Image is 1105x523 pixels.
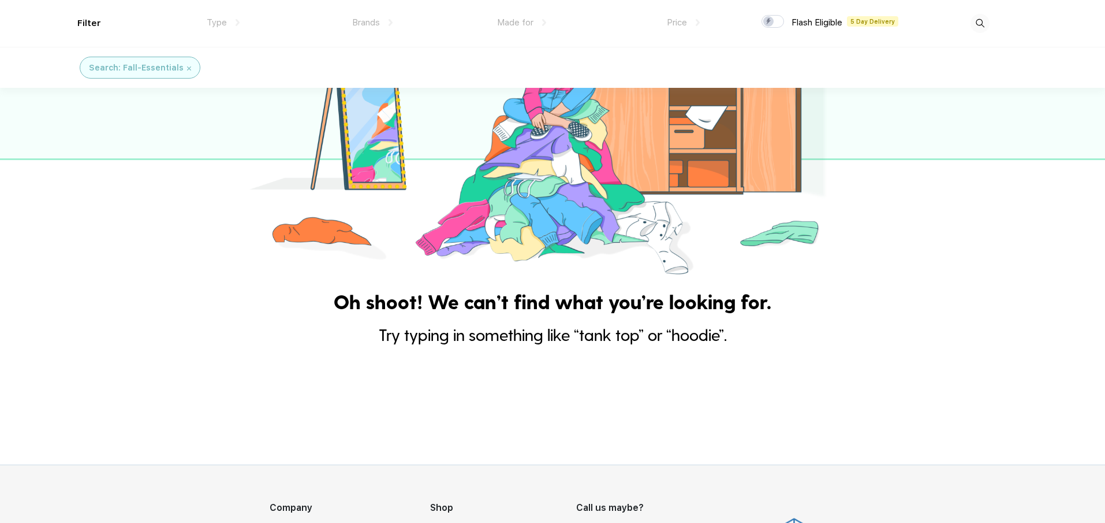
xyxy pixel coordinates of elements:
[89,62,184,74] div: Search: Fall-Essentials
[77,17,101,30] div: Filter
[270,501,430,515] div: Company
[792,17,842,28] span: Flash Eligible
[542,19,546,26] img: dropdown.png
[576,501,664,515] div: Call us maybe?
[236,19,240,26] img: dropdown.png
[696,19,700,26] img: dropdown.png
[389,19,393,26] img: dropdown.png
[187,66,191,71] img: filter_cancel.svg
[430,501,576,515] div: Shop
[207,17,227,28] span: Type
[667,17,687,28] span: Price
[352,17,380,28] span: Brands
[970,14,990,33] img: desktop_search.svg
[497,17,533,28] span: Made for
